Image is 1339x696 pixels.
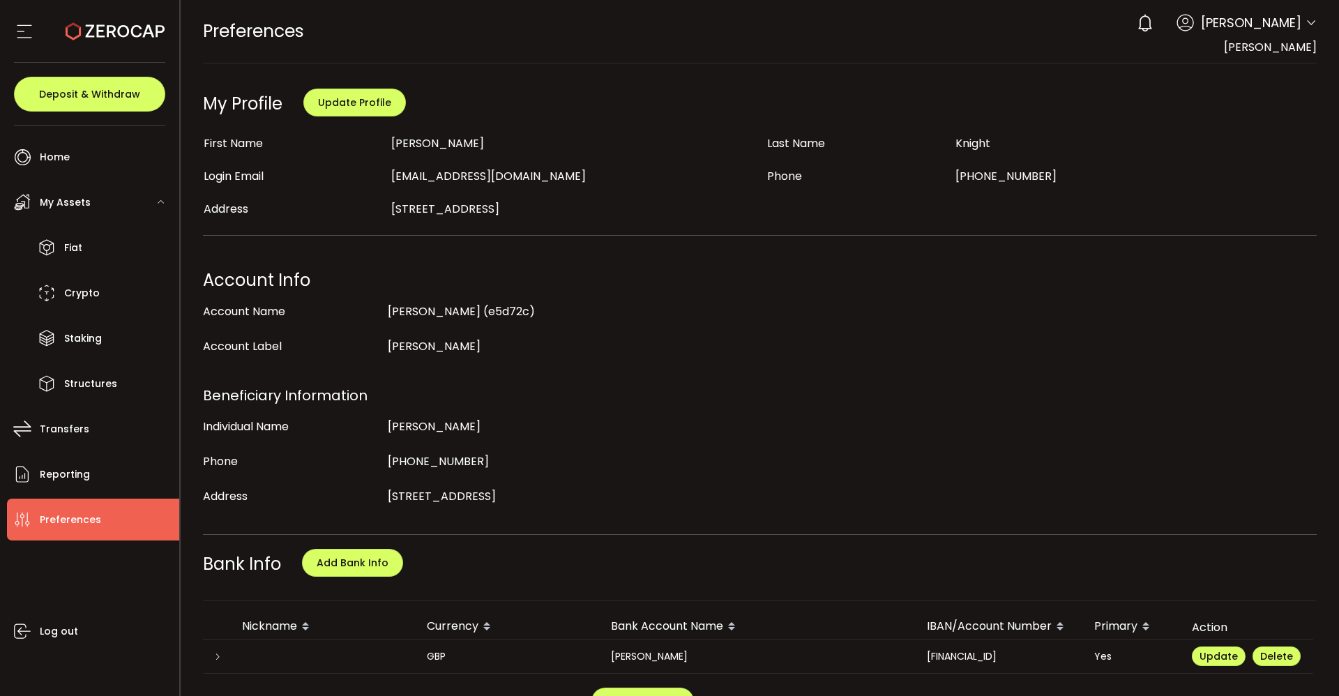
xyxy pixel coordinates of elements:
span: Log out [40,621,78,642]
div: Address [203,483,381,510]
span: Reporting [40,464,90,485]
button: Update Profile [303,89,406,116]
span: Knight [955,135,990,151]
span: Staking [64,328,102,349]
span: Login Email [204,168,264,184]
div: Individual Name [203,413,381,441]
iframe: Chat Widget [1177,545,1339,696]
span: Preferences [40,510,101,530]
div: Phone [203,448,381,476]
div: Bank Account Name [600,615,916,639]
span: [PERSON_NAME] (e5d72c) [388,303,535,319]
div: Primary [1083,615,1181,639]
span: [PERSON_NAME] [388,338,481,354]
span: [STREET_ADDRESS] [391,201,499,217]
span: Address [204,201,248,217]
button: Add Bank Info [302,549,403,577]
span: Bank Info [203,552,281,575]
span: Deposit & Withdraw [39,89,140,99]
div: Nickname [231,615,416,639]
span: Phone [767,168,802,184]
span: [PERSON_NAME] [391,135,484,151]
div: Account Name [203,298,381,326]
span: Add Bank Info [317,556,388,570]
span: [STREET_ADDRESS] [388,488,496,504]
span: Preferences [203,19,304,43]
div: Account Label [203,333,381,361]
div: My Profile [203,92,282,115]
div: [FINANCIAL_ID] [916,649,1083,665]
span: [PERSON_NAME] [1224,39,1317,55]
span: Transfers [40,419,89,439]
div: [PERSON_NAME] [600,649,916,665]
span: Update Profile [318,96,391,109]
span: Home [40,147,70,167]
span: First Name [204,135,263,151]
div: Yes [1083,649,1181,665]
span: Structures [64,374,117,394]
div: GBP [416,649,600,665]
span: My Assets [40,192,91,213]
span: [PHONE_NUMBER] [955,168,1057,184]
span: [PERSON_NAME] [388,418,481,434]
span: [PHONE_NUMBER] [388,453,489,469]
div: Currency [416,615,600,639]
span: Crypto [64,283,100,303]
span: [EMAIL_ADDRESS][DOMAIN_NAME] [391,168,586,184]
span: Fiat [64,238,82,258]
div: Beneficiary Information [203,381,1317,409]
button: Deposit & Withdraw [14,77,165,112]
span: [PERSON_NAME] [1201,13,1301,32]
div: IBAN/Account Number [916,615,1083,639]
span: Last Name [767,135,825,151]
div: Account Info [203,266,1317,294]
